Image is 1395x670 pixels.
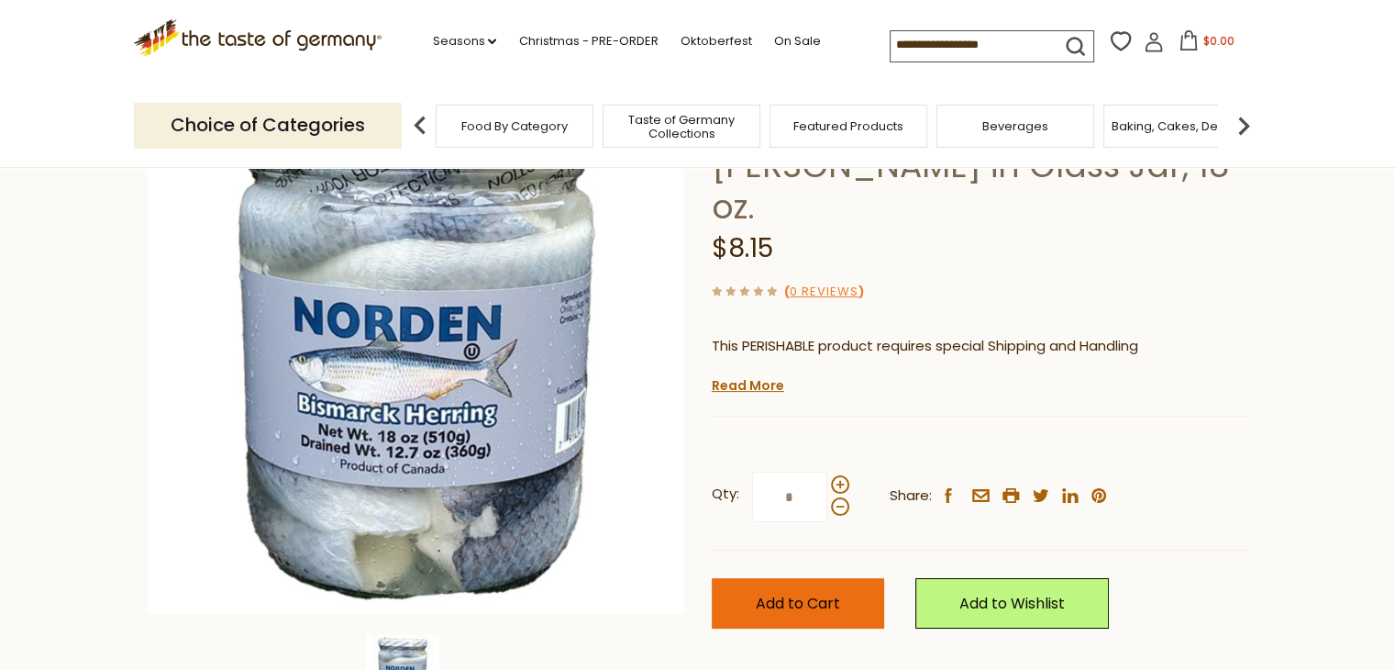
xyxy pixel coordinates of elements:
li: We will ship this product in heat-protective packaging and ice. [729,371,1248,394]
p: Choice of Categories [134,103,402,148]
a: Oktoberfest [680,31,751,51]
a: Food By Category [461,119,568,133]
input: Qty: [752,472,827,522]
span: Share: [890,485,932,508]
span: Add to Cart [756,593,840,614]
a: Baking, Cakes, Desserts [1112,119,1254,133]
a: Taste of Germany Collections [608,113,755,140]
button: $0.00 [1168,30,1246,58]
a: Beverages [982,119,1048,133]
a: On Sale [773,31,820,51]
a: Featured Products [793,119,903,133]
a: Seasons [432,31,496,51]
a: Christmas - PRE-ORDER [518,31,658,51]
p: This PERISHABLE product requires special Shipping and Handling [712,335,1248,358]
span: $0.00 [1202,33,1234,49]
img: Norden Bismarck Herring in Jar [148,77,684,614]
span: ( ) [784,283,864,300]
img: previous arrow [402,107,438,144]
img: next arrow [1225,107,1262,144]
span: $8.15 [712,230,773,266]
button: Add to Cart [712,578,884,629]
a: 0 Reviews [790,283,858,302]
strong: Qty: [712,483,739,506]
a: Add to Wishlist [915,578,1109,629]
a: Read More [712,376,784,395]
